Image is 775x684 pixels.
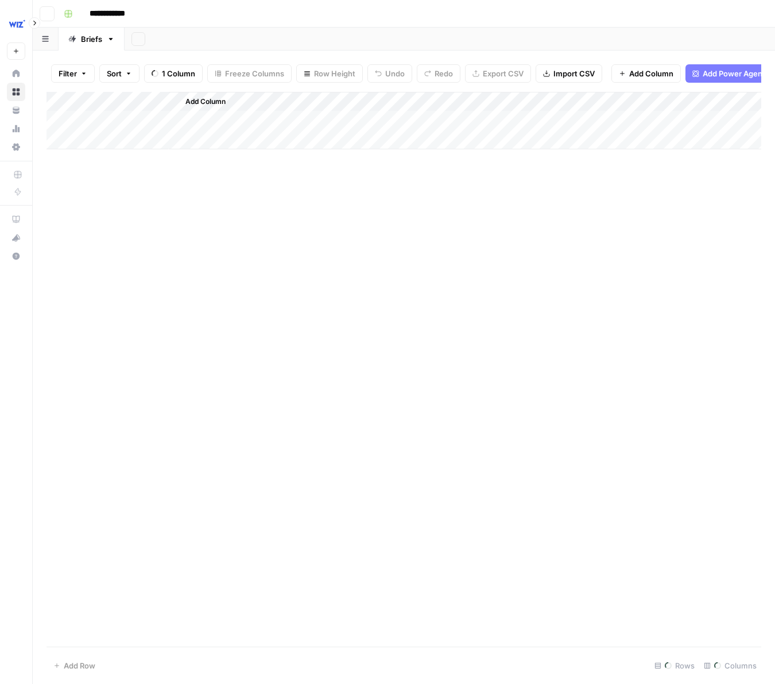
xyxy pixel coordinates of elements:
button: Sort [99,64,139,83]
span: Add Column [185,96,226,107]
span: Add Power Agent [703,68,765,79]
div: Briefs [81,33,102,45]
button: Workspace: Wiz [7,9,25,38]
div: Columns [699,656,761,675]
a: Usage [7,119,25,138]
span: Export CSV [483,68,524,79]
button: 1 Column [144,64,203,83]
span: Filter [59,68,77,79]
button: Add Column [170,94,230,109]
div: What's new? [7,229,25,246]
span: Add Column [629,68,673,79]
a: Settings [7,138,25,156]
a: AirOps Academy [7,210,25,229]
a: Home [7,64,25,83]
span: Freeze Columns [225,68,284,79]
a: Briefs [59,28,125,51]
button: Add Row [46,656,102,675]
a: Your Data [7,101,25,119]
button: Import CSV [536,64,602,83]
button: Row Height [296,64,363,83]
span: Undo [385,68,405,79]
button: What's new? [7,229,25,247]
span: Row Height [314,68,355,79]
button: Freeze Columns [207,64,292,83]
span: Import CSV [553,68,595,79]
button: Add Column [611,64,681,83]
span: Add Row [64,660,95,671]
span: Sort [107,68,122,79]
span: 1 Column [162,68,195,79]
div: Rows [650,656,699,675]
button: Filter [51,64,95,83]
button: Add Power Agent [685,64,772,83]
button: Undo [367,64,412,83]
span: Redo [435,68,453,79]
button: Help + Support [7,247,25,265]
button: Redo [417,64,460,83]
img: Wiz Logo [7,13,28,34]
a: Browse [7,83,25,101]
button: Export CSV [465,64,531,83]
